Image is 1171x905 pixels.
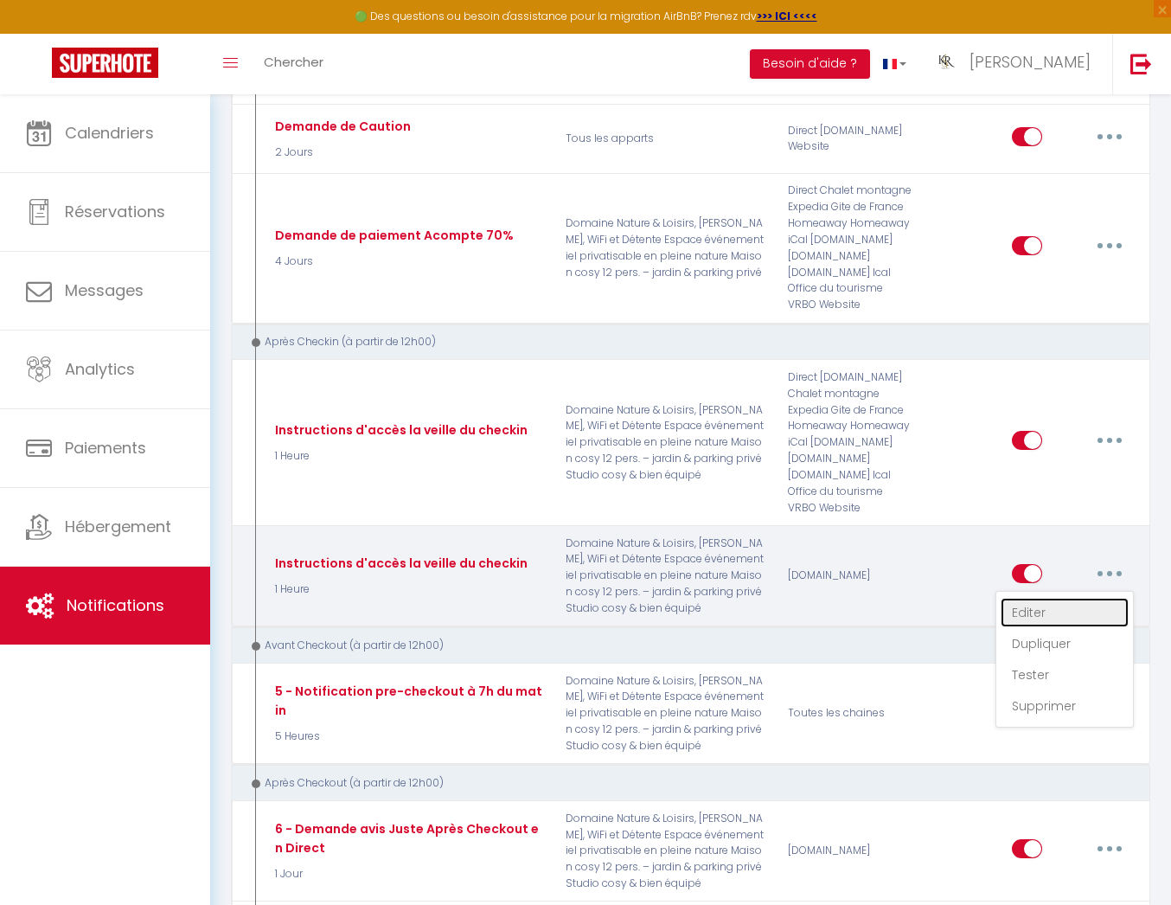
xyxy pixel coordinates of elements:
a: Dupliquer [1001,629,1129,658]
div: [DOMAIN_NAME] [776,536,924,617]
div: Instructions d'accès la veille du checkin [271,554,528,573]
p: Domaine Nature & Loisirs, [PERSON_NAME], WiFi et Détente Espace événementiel privatisable en plei... [554,673,776,754]
img: logout [1130,53,1152,74]
p: 1 Heure [271,581,528,598]
span: Notifications [67,594,164,616]
p: 1 Heure [271,448,528,465]
p: Domaine Nature & Loisirs, [PERSON_NAME], WiFi et Détente Espace événementiel privatisable en plei... [554,536,776,617]
span: Paiements [65,437,146,459]
p: 5 Heures [271,728,543,745]
span: Analytics [65,358,135,380]
img: Super Booking [52,48,158,78]
p: 4 Jours [271,254,514,270]
p: Tous les apparts [554,114,776,164]
span: Réservations [65,201,165,222]
div: Toutes les chaines [776,673,924,754]
div: Demande de paiement Acompte 70% [271,226,514,245]
div: Direct [DOMAIN_NAME] Chalet montagne Expedia Gite de France Homeaway Homeaway iCal [DOMAIN_NAME] ... [776,369,924,517]
div: Avant Checkout (à partir de 12h00) [247,638,1117,654]
div: 6 - Demande avis Juste Après Checkout en Direct [271,819,543,857]
button: Besoin d'aide ? [750,49,870,79]
p: 1 Jour [271,866,543,883]
img: ... [932,49,958,75]
span: Messages [65,279,144,301]
a: Editer [1001,598,1129,627]
span: Calendriers [65,122,154,144]
p: Domaine Nature & Loisirs, [PERSON_NAME], WiFi et Détente Espace événementiel privatisable en plei... [554,811,776,892]
a: ... [PERSON_NAME] [919,34,1112,94]
a: Tester [1001,660,1129,690]
div: Après Checkin (à partir de 12h00) [247,334,1117,350]
div: Après Checkout (à partir de 12h00) [247,775,1117,792]
span: [PERSON_NAME] [969,51,1091,73]
p: 2 Jours [271,144,411,161]
div: 5 - Notification pre-checkout à 7h du matin [271,682,543,720]
div: Instructions d'accès la veille du checkin [271,420,528,440]
a: Supprimer [1001,691,1129,721]
a: Chercher [251,34,336,94]
div: Direct [DOMAIN_NAME] Website [776,114,924,164]
div: Demande de Caution [271,117,411,136]
div: Direct Chalet montagne Expedia Gite de France Homeaway Homeaway iCal [DOMAIN_NAME] [DOMAIN_NAME] ... [776,183,924,313]
div: [DOMAIN_NAME] [776,811,924,892]
p: Domaine Nature & Loisirs, [PERSON_NAME], WiFi et Détente Espace événementiel privatisable en plei... [554,183,776,313]
a: >>> ICI <<<< [757,9,817,23]
span: Hébergement [65,516,171,537]
p: Domaine Nature & Loisirs, [PERSON_NAME], WiFi et Détente Espace événementiel privatisable en plei... [554,369,776,517]
span: Chercher [264,53,323,71]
